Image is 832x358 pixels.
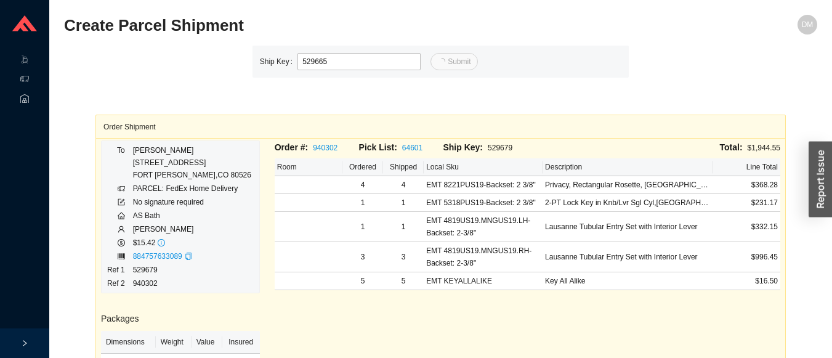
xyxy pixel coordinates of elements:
span: form [118,198,125,206]
td: PARCEL: FedEx Home Delivery [132,182,252,195]
td: $16.50 [713,272,780,290]
th: Ordered [342,158,383,176]
th: Insured [222,331,260,354]
div: 2-PT Lock Key in Knb/Lvr Sgl Cyl,Annapolis Plate,Providence Knob,US19 [545,197,710,209]
span: barcode [118,253,125,260]
td: 1 [342,194,383,212]
h2: Create Parcel Shipment [64,15,629,36]
span: right [21,340,28,347]
a: 940302 [313,144,337,152]
div: Lausanne Tubular Entry Set with Interior Lever [545,251,710,263]
td: EMT 8221PUS19-Backset: 2 3/8" [424,176,543,194]
td: 3 [383,242,424,272]
th: Local Sku [424,158,543,176]
td: 4 [383,176,424,194]
div: Order Shipment [103,115,778,138]
td: EMT 5318PUS19-Backset: 2 3/8" [424,194,543,212]
td: Ref 2 [107,277,132,290]
th: Description [543,158,713,176]
th: Shipped [383,158,424,176]
td: $332.15 [713,212,780,242]
td: 5 [383,272,424,290]
label: Ship Key [260,53,297,70]
div: Key All Alike [545,275,710,287]
td: $996.45 [713,242,780,272]
span: copy [185,253,192,260]
div: Lausanne Tubular Entry Set with Interior Lever [545,221,710,233]
td: No signature required [132,195,252,209]
td: [PERSON_NAME] [132,222,252,236]
button: Submit [430,53,478,70]
td: 4 [342,176,383,194]
div: [PERSON_NAME] [STREET_ADDRESS] FORT [PERSON_NAME] , CO 80526 [133,144,251,181]
td: AS Bath [132,209,252,222]
td: 5 [342,272,383,290]
td: Ref 1 [107,263,132,277]
div: Copy [185,250,192,262]
span: dollar [118,239,125,246]
h3: Packages [101,312,260,326]
div: Privacy, Rectangular Rosette, Providence Knob, , US19 [545,179,710,191]
td: 1 [383,194,424,212]
span: info-circle [158,239,165,246]
span: Ship Key: [443,142,483,152]
td: $231.17 [713,194,780,212]
th: Value [192,331,222,354]
div: $1,944.55 [527,140,780,155]
th: Dimensions [101,331,156,354]
td: 1 [383,212,424,242]
div: 529679 [443,140,527,155]
th: Weight [156,331,192,354]
span: Order #: [275,142,308,152]
td: $368.28 [713,176,780,194]
td: 1 [342,212,383,242]
td: To [107,144,132,182]
span: home [118,212,125,219]
td: $15.42 [132,236,252,250]
td: EMT 4819US19.MNGUS19.RH-Backset: 2-3/8" [424,242,543,272]
a: 884757633089 [133,252,182,261]
td: 529679 [132,263,252,277]
td: EMT KEYALLALIKE [424,272,543,290]
th: Line Total [713,158,780,176]
th: Room [275,158,342,176]
span: Total: [720,142,743,152]
td: EMT 4819US19.MNGUS19.LH-Backset: 2-3/8" [424,212,543,242]
a: 64601 [402,144,422,152]
span: DM [802,15,814,35]
td: 3 [342,242,383,272]
span: user [118,226,125,233]
td: 940302 [132,277,252,290]
span: Pick List: [359,142,397,152]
